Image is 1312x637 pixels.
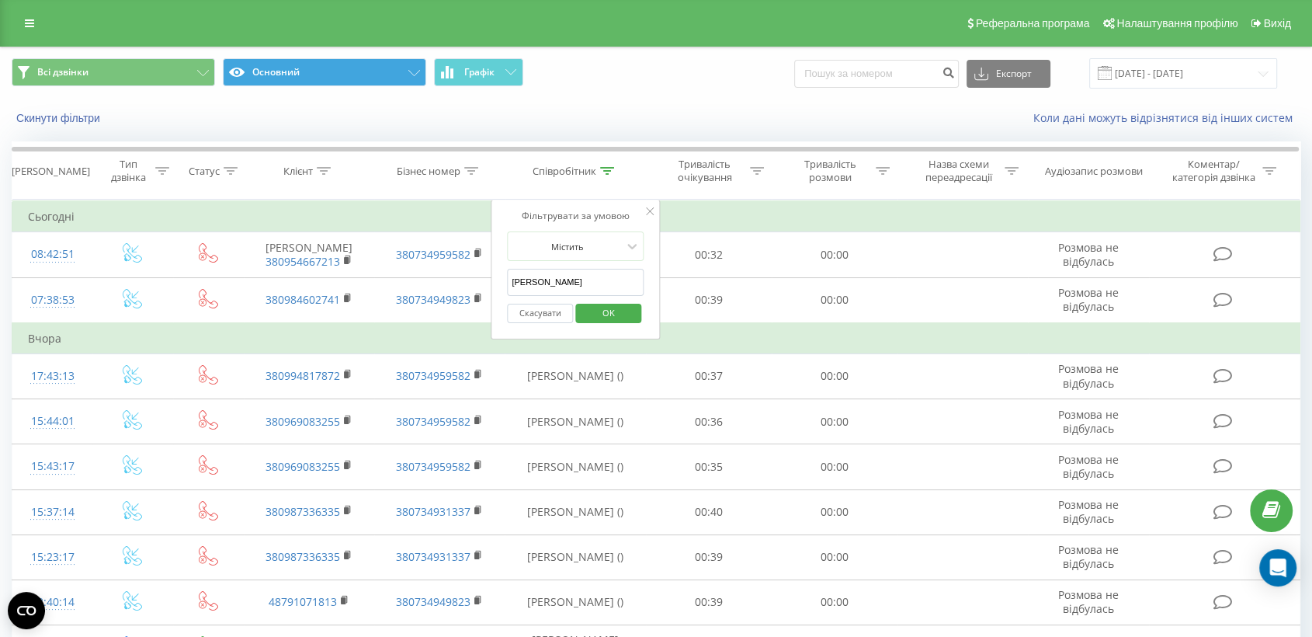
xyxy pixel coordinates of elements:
td: [PERSON_NAME] [244,232,374,277]
a: 380954667213 [266,254,340,269]
button: Всі дзвінки [12,58,215,86]
a: 48791071813 [269,594,337,609]
div: 15:43:17 [28,451,77,482]
div: Співробітник [533,165,596,178]
div: Аудіозапис розмови [1045,165,1143,178]
td: Вчора [12,323,1300,354]
td: 00:39 [646,534,772,580]
a: 380734949823 [396,594,470,609]
a: 380987336335 [266,549,340,564]
a: 380994817872 [266,368,340,383]
div: Тип дзвінка [106,158,151,184]
span: Графік [464,67,495,78]
span: Вихід [1264,17,1291,30]
td: 00:00 [772,399,897,444]
div: 15:23:17 [28,542,77,573]
div: 15:44:01 [28,406,77,437]
td: 00:00 [772,232,897,277]
button: Скасувати [507,304,573,323]
div: Фільтрувати за умовою [507,208,644,224]
a: 380984602741 [266,292,340,307]
div: 15:37:14 [28,497,77,527]
span: Розмова не відбулась [1058,407,1119,436]
td: [PERSON_NAME] () [505,580,645,625]
td: 00:00 [772,489,897,534]
td: 00:37 [646,353,772,399]
td: 00:40 [646,489,772,534]
span: Розмова не відбулась [1058,361,1119,390]
button: Графік [434,58,523,86]
a: 380734949823 [396,292,470,307]
td: 00:00 [772,444,897,489]
td: [PERSON_NAME] () [505,444,645,489]
span: Реферальна програма [976,17,1090,30]
a: 380969083255 [266,414,340,429]
td: 00:39 [646,277,772,323]
button: OK [575,304,641,323]
span: Розмова не відбулась [1058,452,1119,481]
button: Скинути фільтри [12,111,108,125]
td: 00:32 [646,232,772,277]
div: 17:43:13 [28,361,77,392]
td: 00:39 [646,580,772,625]
span: Розмова не відбулась [1058,285,1119,314]
td: 00:00 [772,534,897,580]
input: Введіть значення [507,269,644,296]
div: 13:40:14 [28,587,77,618]
div: Статус [189,165,220,178]
span: Всі дзвінки [37,66,89,78]
input: Пошук за номером [794,60,959,88]
div: Бізнес номер [397,165,460,178]
a: 380734931337 [396,549,470,564]
span: Налаштування профілю [1116,17,1237,30]
div: Тривалість очікування [663,158,746,184]
span: Розмова не відбулась [1058,240,1119,269]
span: OK [587,301,630,325]
button: Open CMP widget [8,592,45,629]
td: 00:00 [772,353,897,399]
a: 380987336335 [266,504,340,519]
td: Сьогодні [12,201,1300,232]
td: [PERSON_NAME] () [505,489,645,534]
a: 380969083255 [266,459,340,474]
td: 00:00 [772,277,897,323]
td: 00:36 [646,399,772,444]
span: Розмова не відбулась [1058,542,1119,571]
a: 380734931337 [396,504,470,519]
td: 00:35 [646,444,772,489]
div: Тривалість розмови [789,158,872,184]
a: 380734959582 [396,414,470,429]
a: 380734959582 [396,247,470,262]
button: Основний [223,58,426,86]
div: 07:38:53 [28,285,77,315]
div: Open Intercom Messenger [1259,549,1296,587]
div: 08:42:51 [28,239,77,270]
td: [PERSON_NAME] () [505,534,645,580]
span: Розмова не відбулась [1058,497,1119,526]
div: [PERSON_NAME] [12,165,90,178]
div: Коментар/категорія дзвінка [1168,158,1258,184]
a: 380734959582 [396,459,470,474]
td: [PERSON_NAME] () [505,353,645,399]
div: Клієнт [283,165,313,178]
div: Назва схеми переадресації [918,158,1001,184]
span: Розмова не відбулась [1058,587,1119,616]
button: Експорт [967,60,1050,88]
a: Коли дані можуть відрізнятися вiд інших систем [1033,110,1300,125]
td: 00:00 [772,580,897,625]
td: [PERSON_NAME] () [505,399,645,444]
a: 380734959582 [396,368,470,383]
